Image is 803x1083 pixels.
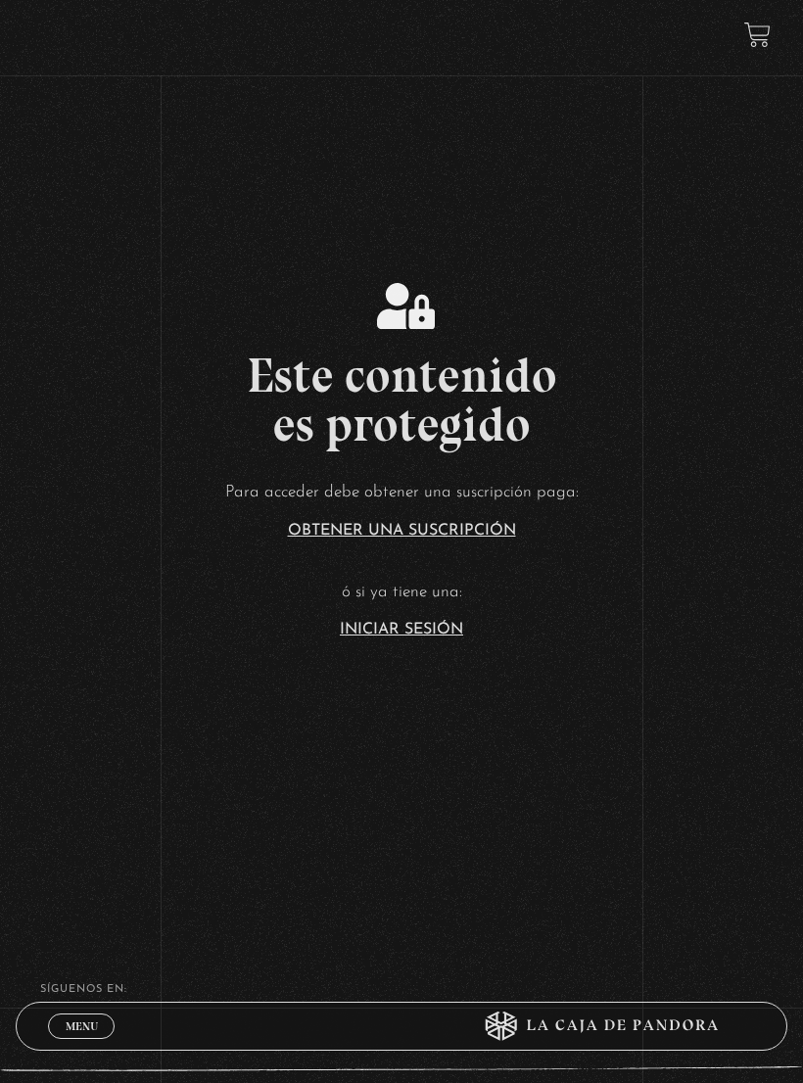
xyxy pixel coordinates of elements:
a: View your shopping cart [744,22,771,48]
span: Cerrar [59,1037,105,1051]
a: Iniciar Sesión [340,622,463,637]
a: Obtener una suscripción [288,523,516,539]
span: Menu [66,1020,98,1032]
h4: SÍguenos en: [40,984,763,995]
